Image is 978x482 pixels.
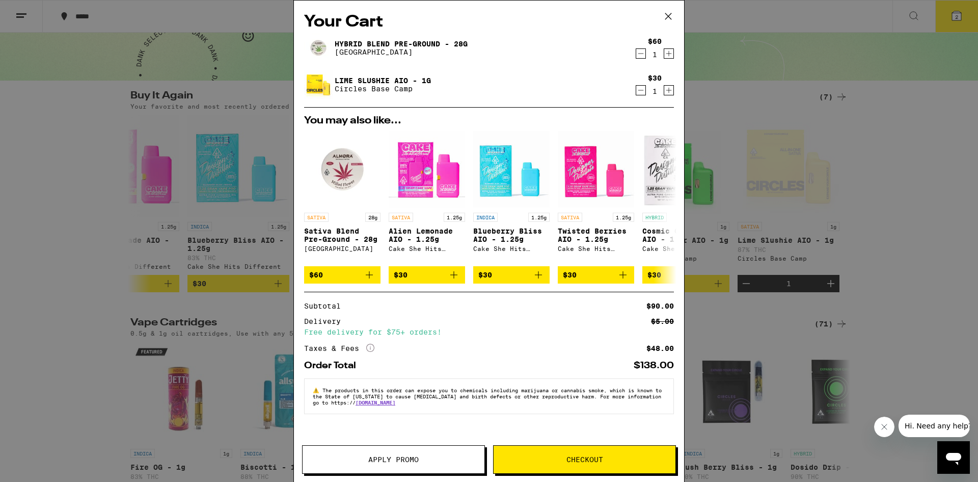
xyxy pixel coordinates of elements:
[304,34,333,62] img: Hybrid Blend Pre-Ground - 28g
[478,271,492,279] span: $30
[389,245,465,252] div: Cake She Hits Different
[473,245,550,252] div: Cake She Hits Different
[389,131,465,266] a: Open page for Alien Lemonade AIO - 1.25g from Cake She Hits Different
[304,245,381,252] div: [GEOGRAPHIC_DATA]
[899,415,970,437] iframe: Message from company
[368,456,419,463] span: Apply Promo
[648,87,662,95] div: 1
[558,131,634,208] img: Cake She Hits Different - Twisted Berries AIO - 1.25g
[302,445,485,474] button: Apply Promo
[335,85,431,93] p: Circles Base Camp
[304,344,374,353] div: Taxes & Fees
[642,131,719,208] img: Cake She Hits Different - Cosmic Cookies AIO - 1.25g
[304,116,674,126] h2: You may also like...
[394,271,407,279] span: $30
[636,85,646,95] button: Decrement
[304,318,348,325] div: Delivery
[304,131,381,266] a: Open page for Sativa Blend Pre-Ground - 28g from Almora Farm
[558,213,582,222] p: SATIVA
[636,48,646,59] button: Decrement
[642,266,719,284] button: Add to bag
[558,266,634,284] button: Add to bag
[642,213,667,222] p: HYBRID
[646,345,674,352] div: $48.00
[473,213,498,222] p: INDICA
[389,227,465,243] p: Alien Lemonade AIO - 1.25g
[304,266,381,284] button: Add to bag
[642,227,719,243] p: Cosmic Cookies AIO - 1.25g
[313,387,322,393] span: ⚠️
[313,387,662,405] span: The products in this order can expose you to chemicals including marijuana or cannabis smoke, whi...
[642,245,719,252] div: Cake She Hits Different
[473,131,550,266] a: Open page for Blueberry Bliss AIO - 1.25g from Cake She Hits Different
[304,131,381,208] img: Almora Farm - Sativa Blend Pre-Ground - 28g
[613,213,634,222] p: 1.25g
[473,131,550,208] img: Cake She Hits Different - Blueberry Bliss AIO - 1.25g
[566,456,603,463] span: Checkout
[558,245,634,252] div: Cake She Hits Different
[664,48,674,59] button: Increment
[558,131,634,266] a: Open page for Twisted Berries AIO - 1.25g from Cake She Hits Different
[558,227,634,243] p: Twisted Berries AIO - 1.25g
[309,271,323,279] span: $60
[365,213,381,222] p: 28g
[304,361,363,370] div: Order Total
[563,271,577,279] span: $30
[646,302,674,310] div: $90.00
[648,50,662,59] div: 1
[647,271,661,279] span: $30
[937,441,970,474] iframe: Button to launch messaging window
[335,40,468,48] a: Hybrid Blend Pre-Ground - 28g
[473,266,550,284] button: Add to bag
[648,74,662,82] div: $30
[473,227,550,243] p: Blueberry Bliss AIO - 1.25g
[356,399,395,405] a: [DOMAIN_NAME]
[304,70,333,99] img: Lime Slushie AIO - 1g
[651,318,674,325] div: $5.00
[493,445,676,474] button: Checkout
[304,227,381,243] p: Sativa Blend Pre-Ground - 28g
[304,302,348,310] div: Subtotal
[648,37,662,45] div: $60
[444,213,465,222] p: 1.25g
[335,48,468,56] p: [GEOGRAPHIC_DATA]
[389,131,465,208] img: Cake She Hits Different - Alien Lemonade AIO - 1.25g
[874,417,894,437] iframe: Close message
[528,213,550,222] p: 1.25g
[642,131,719,266] a: Open page for Cosmic Cookies AIO - 1.25g from Cake She Hits Different
[6,7,73,15] span: Hi. Need any help?
[634,361,674,370] div: $138.00
[664,85,674,95] button: Increment
[335,77,431,85] a: Lime Slushie AIO - 1g
[389,213,413,222] p: SATIVA
[304,11,674,34] h2: Your Cart
[389,266,465,284] button: Add to bag
[304,328,674,336] div: Free delivery for $75+ orders!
